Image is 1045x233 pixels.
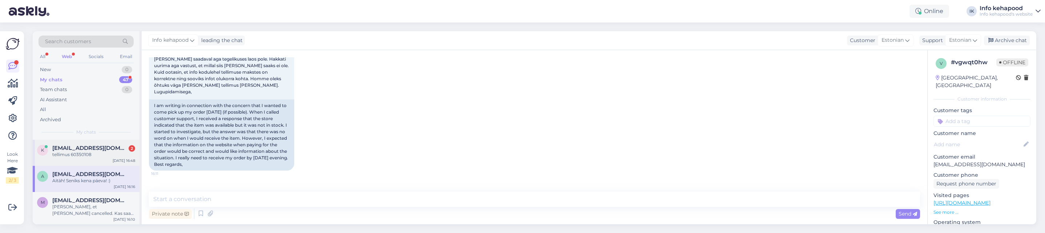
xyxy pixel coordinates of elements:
[60,52,73,61] div: Web
[933,107,1030,114] p: Customer tags
[899,210,917,217] span: Send
[40,66,51,73] div: New
[154,37,290,94] span: Kirjutan seoses murega, et tahtsin enda tellimuse järgi (võimalusel) [PERSON_NAME]. Helistades kl...
[6,37,20,51] img: Askly Logo
[933,171,1030,179] p: Customer phone
[151,171,178,176] span: 16:11
[40,106,46,113] div: All
[113,158,135,163] div: [DATE] 16:48
[910,5,949,18] div: Online
[52,204,135,217] div: [PERSON_NAME], et [PERSON_NAME] cancelled. Kas saan kuidagi veel aidata? :)
[6,151,19,184] div: Look Here
[122,86,132,93] div: 0
[933,153,1030,161] p: Customer email
[149,99,294,171] div: I am writing in connection with the concern that I wanted to come pick up my order [DATE] (if pos...
[40,96,67,103] div: AI Assistant
[933,200,991,206] a: [URL][DOMAIN_NAME]
[52,145,128,151] span: katrinolesk@gmail.com
[52,197,128,204] span: maryh@hot.ee
[152,36,189,44] span: Info kehapood
[129,145,135,152] div: 2
[996,58,1028,66] span: Offline
[933,116,1030,127] input: Add a tag
[933,218,1030,226] p: Operating system
[119,76,132,83] div: 47
[113,217,135,222] div: [DATE] 16:10
[39,52,47,61] div: All
[198,37,243,44] div: leading the chat
[919,37,943,44] div: Support
[40,76,62,83] div: My chats
[933,96,1030,102] div: Customer information
[76,129,96,135] span: My chats
[114,184,135,189] div: [DATE] 16:16
[847,37,875,44] div: Customer
[933,209,1030,216] p: See more ...
[882,36,904,44] span: Estonian
[41,173,44,179] span: a
[933,161,1030,168] p: [EMAIL_ADDRESS][DOMAIN_NAME]
[936,74,1016,89] div: [GEOGRAPHIC_DATA], [GEOGRAPHIC_DATA]
[45,38,91,45] span: Search customers
[52,171,128,177] span: arinakene7@gmail.com
[980,5,1033,11] div: Info kehapood
[40,86,67,93] div: Team chats
[940,61,943,66] span: v
[933,130,1030,137] p: Customer name
[118,52,134,61] div: Email
[52,177,135,184] div: Aitäh! Seniks kena päeva! :)
[52,151,135,158] div: tellimus 60350108
[949,36,971,44] span: Estonian
[934,140,1022,148] input: Add name
[122,66,132,73] div: 0
[40,116,61,123] div: Archived
[87,52,105,61] div: Socials
[951,58,996,67] div: # vgwqt0hw
[980,11,1033,17] div: Info kehapood's website
[980,5,1041,17] a: Info kehapoodInfo kehapood's website
[6,177,19,184] div: 2 / 3
[984,36,1030,45] div: Archive chat
[41,200,45,205] span: m
[41,147,44,153] span: k
[933,192,1030,199] p: Visited pages
[149,209,192,219] div: Private note
[933,179,999,189] div: Request phone number
[967,6,977,16] div: IK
